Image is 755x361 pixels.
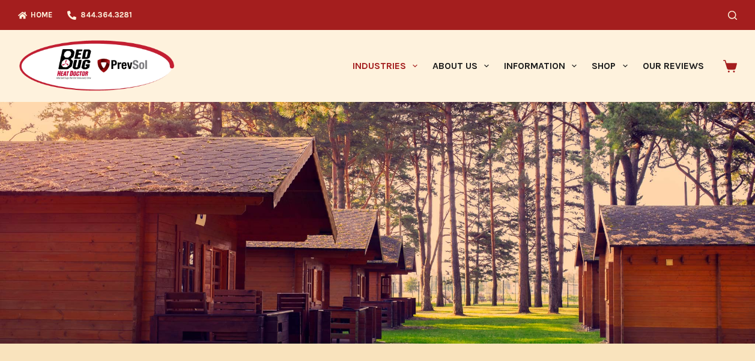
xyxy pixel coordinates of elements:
[584,30,635,102] a: Shop
[728,11,737,20] button: Search
[497,30,584,102] a: Information
[18,40,175,93] img: Prevsol/Bed Bug Heat Doctor
[345,30,425,102] a: Industries
[635,30,711,102] a: Our Reviews
[345,30,711,102] nav: Primary
[425,30,496,102] a: About Us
